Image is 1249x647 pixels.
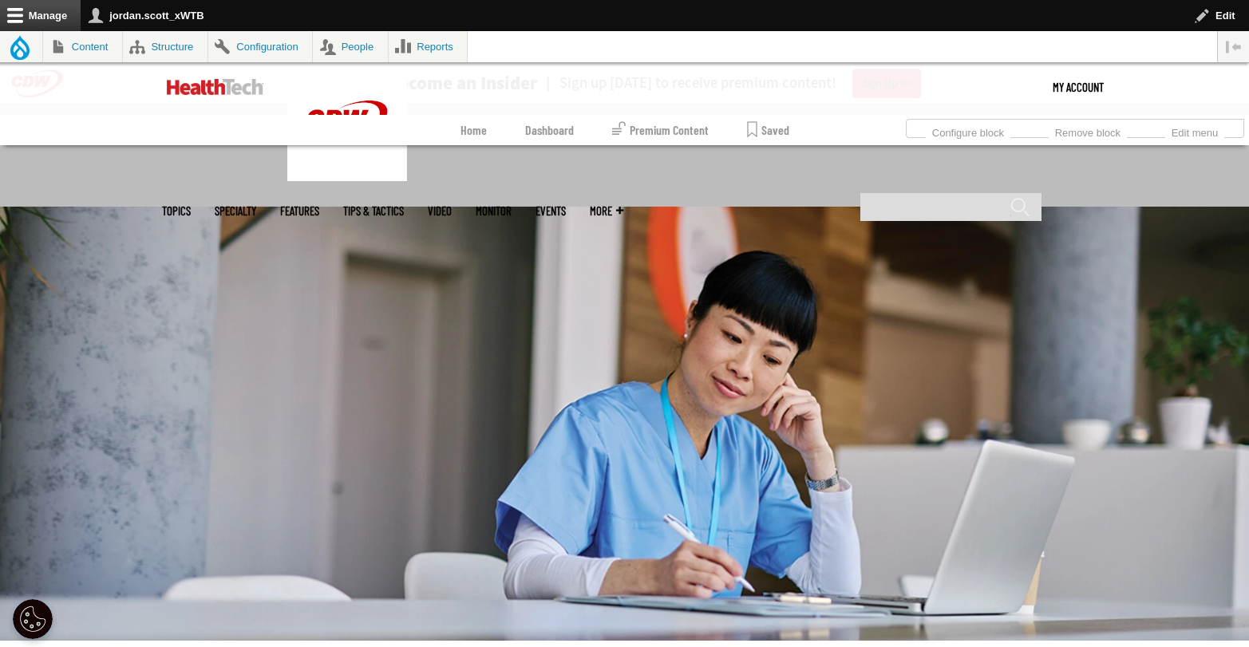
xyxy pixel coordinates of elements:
[167,79,263,95] img: Home
[43,31,122,62] a: Content
[460,115,487,145] a: Home
[1049,122,1127,140] a: Remove block
[208,31,312,62] a: Configuration
[926,122,1010,140] a: Configure block
[287,63,407,181] img: Home
[280,205,319,217] a: Features
[13,599,53,639] div: Cookie Settings
[536,205,566,217] a: Events
[476,205,512,217] a: MonITor
[343,205,404,217] a: Tips & Tactics
[612,115,709,145] a: Premium Content
[428,205,452,217] a: Video
[747,115,789,145] a: Saved
[313,31,388,62] a: People
[162,205,191,217] span: Topics
[287,168,407,185] a: CDW
[215,205,256,217] span: Specialty
[1165,122,1224,140] a: Edit menu
[1053,63,1104,111] a: My Account
[123,31,208,62] a: Structure
[1053,63,1104,111] div: User menu
[389,31,468,62] a: Reports
[590,205,623,217] span: More
[1218,31,1249,62] button: Vertical orientation
[525,115,574,145] a: Dashboard
[13,599,53,639] button: Open Preferences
